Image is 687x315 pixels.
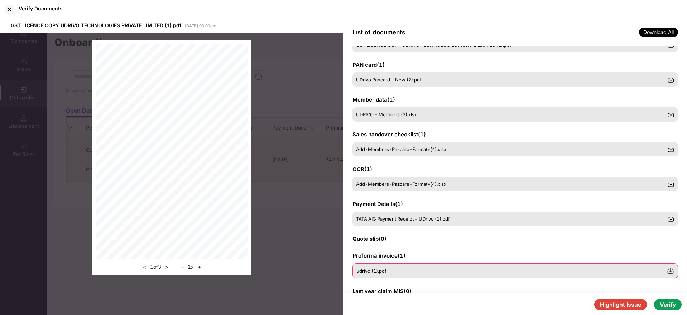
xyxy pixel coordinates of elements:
[667,111,674,118] img: svg+xml;base64,PHN2ZyBpZD0iRG93bmxvYWQtMzJ4MzIiIHhtbG5zPSJodHRwOi8vd3d3LnczLm9yZy8yMDAwL3N2ZyIgd2...
[356,181,446,187] span: Add-Members-Pazcare-Format+(4).xlsx
[356,146,446,152] span: Add-Members-Pazcare-Format+(4).xlsx
[356,216,450,222] span: TATA AIG Payment Receipt - UDrivo (1).pdf
[654,299,682,310] button: Verify
[667,267,674,274] img: svg+xml;base64,PHN2ZyBpZD0iRG93bmxvYWQtMzJ4MzIiIHhtbG5zPSJodHRwOi8vd3d3LnczLm9yZy8yMDAwL3N2ZyIgd2...
[179,263,203,271] div: 1 x
[11,22,181,28] span: GST LICENCE COPY UDRIVO TECHNOLOGIES PRIVATE LIMITED (1).pdf
[639,28,678,37] span: Download All
[667,76,674,83] img: svg+xml;base64,PHN2ZyBpZD0iRG93bmxvYWQtMzJ4MzIiIHhtbG5zPSJodHRwOi8vd3d3LnczLm9yZy8yMDAwL3N2ZyIgd2...
[352,235,386,242] span: Quote slip ( 0 )
[352,96,395,103] span: Member data ( 1 )
[352,288,412,295] span: Last year claim MIS ( 0 )
[352,201,403,207] span: Payment Details ( 1 )
[594,299,647,310] button: Highlight Issue
[356,268,386,274] span: udrivo (1).pdf
[352,131,426,138] span: Sales handover checklist ( 1 )
[352,166,372,173] span: QCR ( 1 )
[179,263,186,271] button: -
[141,263,148,271] button: <
[667,180,674,188] img: svg+xml;base64,PHN2ZyBpZD0iRG93bmxvYWQtMzJ4MzIiIHhtbG5zPSJodHRwOi8vd3d3LnczLm9yZy8yMDAwL3N2ZyIgd2...
[667,215,674,222] img: svg+xml;base64,PHN2ZyBpZD0iRG93bmxvYWQtMzJ4MzIiIHhtbG5zPSJodHRwOi8vd3d3LnczLm9yZy8yMDAwL3N2ZyIgd2...
[352,252,405,259] span: Proforma invoice ( 1 )
[19,5,63,11] div: Verify Documents
[352,61,385,68] span: PAN card ( 1 )
[356,77,422,83] span: UDrivo Pancard - New (2).pdf
[185,23,216,28] span: [DATE] 03:01pm
[667,146,674,153] img: svg+xml;base64,PHN2ZyBpZD0iRG93bmxvYWQtMzJ4MzIiIHhtbG5zPSJodHRwOi8vd3d3LnczLm9yZy8yMDAwL3N2ZyIgd2...
[163,263,170,271] button: >
[356,112,417,117] span: UDRIVO - Members (3).xlsx
[196,263,203,271] button: +
[141,263,170,271] div: 1 of 3
[352,29,405,36] span: List of documents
